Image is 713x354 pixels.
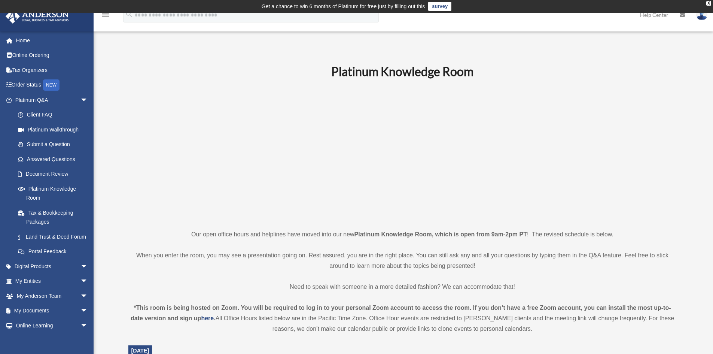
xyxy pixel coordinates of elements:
[5,288,99,303] a: My Anderson Teamarrow_drop_down
[101,10,110,19] i: menu
[10,122,99,137] a: Platinum Walkthrough
[428,2,451,11] a: survey
[5,274,99,289] a: My Entitiesarrow_drop_down
[10,205,99,229] a: Tax & Bookkeeping Packages
[10,229,99,244] a: Land Trust & Deed Forum
[128,303,677,334] div: All Office Hours listed below are in the Pacific Time Zone. Office Hour events are restricted to ...
[10,181,95,205] a: Platinum Knowledge Room
[80,93,95,108] span: arrow_drop_down
[10,108,99,122] a: Client FAQ
[5,78,99,93] a: Order StatusNEW
[131,305,671,321] strong: *This room is being hosted on Zoom. You will be required to log in to your personal Zoom account ...
[5,63,99,78] a: Tax Organizers
[128,250,677,271] p: When you enter the room, you may see a presentation going on. Rest assured, you are in the right ...
[706,1,711,6] div: close
[128,229,677,240] p: Our open office hours and helplines have moved into our new ! The revised schedule is below.
[201,315,214,321] a: here
[10,152,99,167] a: Answered Questions
[10,167,99,182] a: Document Review
[5,318,99,333] a: Online Learningarrow_drop_down
[262,2,425,11] div: Get a chance to win 6 months of Platinum for free just by filling out this
[101,13,110,19] a: menu
[43,79,60,91] div: NEW
[214,315,215,321] strong: .
[125,10,133,18] i: search
[10,244,99,259] a: Portal Feedback
[131,348,149,354] span: [DATE]
[331,64,473,79] b: Platinum Knowledge Room
[80,288,95,304] span: arrow_drop_down
[80,274,95,289] span: arrow_drop_down
[80,259,95,274] span: arrow_drop_down
[3,9,71,24] img: Anderson Advisors Platinum Portal
[5,259,99,274] a: Digital Productsarrow_drop_down
[80,303,95,319] span: arrow_drop_down
[80,318,95,333] span: arrow_drop_down
[10,137,99,152] a: Submit a Question
[5,303,99,318] a: My Documentsarrow_drop_down
[5,33,99,48] a: Home
[354,231,527,237] strong: Platinum Knowledge Room, which is open from 9am-2pm PT
[128,282,677,292] p: Need to speak with someone in a more detailed fashion? We can accommodate that!
[5,93,99,108] a: Platinum Q&Aarrow_drop_down
[696,9,707,20] img: User Pic
[290,89,515,215] iframe: 231110_Toby_KnowledgeRoom
[5,48,99,63] a: Online Ordering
